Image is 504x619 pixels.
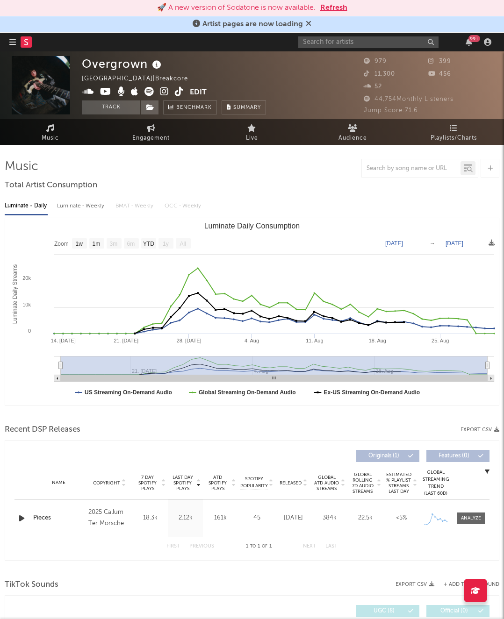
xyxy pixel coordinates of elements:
[314,475,339,491] span: Global ATD Audio Streams
[5,218,499,405] svg: Luminate Daily Consumption
[364,84,382,90] span: 52
[163,100,217,114] a: Benchmark
[422,469,450,497] div: Global Streaming Trend (Last 60D)
[468,35,480,42] div: 99 +
[314,513,345,523] div: 384k
[362,453,405,459] span: Originals ( 1 )
[403,119,504,145] a: Playlists/Charts
[364,96,454,102] span: 44,754 Monthly Listeners
[386,513,417,523] div: <5%
[82,56,164,71] div: Overgrown
[364,71,395,77] span: 11,300
[5,424,80,435] span: Recent DSP Releases
[262,544,267,548] span: of
[385,240,403,247] text: [DATE]
[176,102,212,114] span: Benchmark
[338,133,367,144] span: Audience
[306,21,311,28] span: Dismiss
[364,58,387,64] span: 979
[93,241,101,247] text: 1m
[135,475,160,491] span: 7 Day Spotify Plays
[110,241,118,247] text: 3m
[364,107,418,114] span: Jump Score: 71.6
[180,241,186,247] text: All
[240,476,268,490] span: Spotify Popularity
[57,198,106,214] div: Luminate - Weekly
[356,450,419,462] button: Originals(1)
[82,100,140,114] button: Track
[88,507,130,529] div: 2025 Callum Ter Morsche
[369,338,386,343] text: 18. Aug
[135,513,166,523] div: 18.3k
[222,100,266,114] button: Summary
[190,87,207,99] button: Edit
[432,608,475,614] span: Official ( 0 )
[202,119,302,145] a: Live
[396,582,434,587] button: Export CSV
[431,133,477,144] span: Playlists/Charts
[33,479,84,486] div: Name
[205,513,236,523] div: 161k
[306,338,323,343] text: 11. Aug
[54,241,69,247] text: Zoom
[5,579,58,591] span: TikTok Sounds
[245,338,259,343] text: 4. Aug
[93,480,120,486] span: Copyright
[204,222,300,230] text: Luminate Daily Consumption
[205,475,230,491] span: ATD Spotify Plays
[132,133,170,144] span: Engagement
[22,275,31,281] text: 20k
[240,513,273,523] div: 45
[22,302,31,307] text: 10k
[177,338,202,343] text: 28. [DATE]
[233,105,261,110] span: Summary
[386,472,411,494] span: Estimated % Playlist Streams Last Day
[430,240,435,247] text: →
[426,450,490,462] button: Features(0)
[278,513,309,523] div: [DATE]
[325,544,338,549] button: Last
[303,544,316,549] button: Next
[33,513,84,523] a: Pieces
[434,582,499,587] button: + Add TikTok Sound
[42,133,59,144] span: Music
[5,198,48,214] div: Luminate - Daily
[302,119,403,145] a: Audience
[466,38,472,46] button: 99+
[143,241,154,247] text: YTD
[101,119,202,145] a: Engagement
[51,338,76,343] text: 14. [DATE]
[362,608,405,614] span: UGC ( 8 )
[428,71,451,77] span: 456
[233,541,284,552] div: 1 1 1
[157,2,316,14] div: 🚀 A new version of Sodatone is now available.
[350,472,375,494] span: Global Rolling 7D Audio Streams
[432,338,449,343] text: 25. Aug
[12,264,18,324] text: Luminate Daily Streams
[356,605,419,617] button: UGC(8)
[166,544,180,549] button: First
[432,453,475,459] span: Features ( 0 )
[350,513,381,523] div: 22.5k
[324,389,420,396] text: Ex-US Streaming On-Demand Audio
[189,544,214,549] button: Previous
[362,165,461,172] input: Search by song name or URL
[85,389,172,396] text: US Streaming On-Demand Audio
[428,58,451,64] span: 399
[426,605,490,617] button: Official(0)
[163,241,169,247] text: 1y
[76,241,83,247] text: 1w
[127,241,135,247] text: 6m
[82,73,199,85] div: [GEOGRAPHIC_DATA] | Breakcore
[199,389,296,396] text: Global Streaming On-Demand Audio
[280,480,302,486] span: Released
[444,582,499,587] button: + Add TikTok Sound
[320,2,347,14] button: Refresh
[5,180,97,191] span: Total Artist Consumption
[170,475,195,491] span: Last Day Spotify Plays
[461,427,499,433] button: Export CSV
[246,133,258,144] span: Live
[170,513,201,523] div: 2.12k
[250,544,256,548] span: to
